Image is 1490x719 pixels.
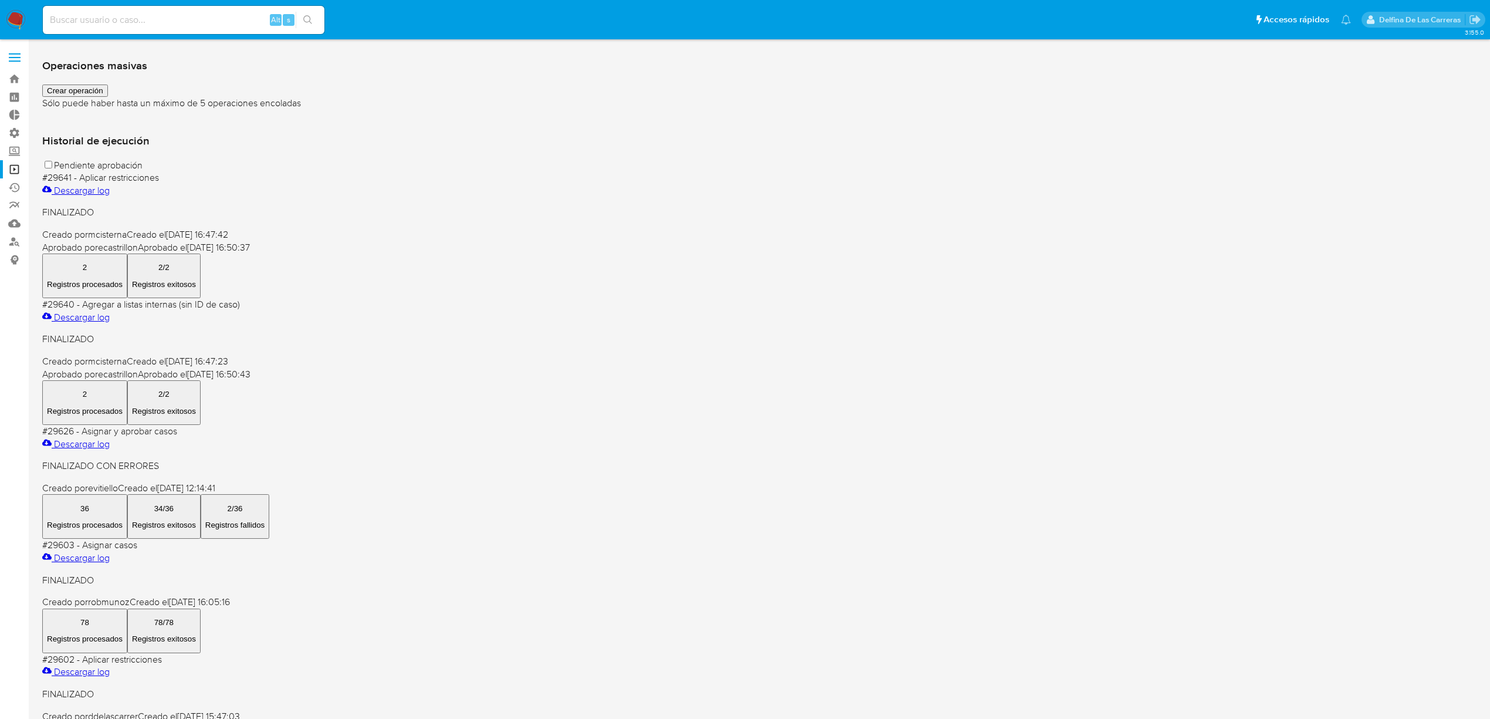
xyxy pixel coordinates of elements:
[271,14,280,25] span: Alt
[1379,14,1465,25] p: delfina.delascarreras@mercadolibre.com
[287,14,290,25] span: s
[43,12,324,28] input: Buscar usuario o caso...
[296,12,320,28] button: search-icon
[1341,15,1351,25] a: Notificaciones
[1264,13,1329,26] span: Accesos rápidos
[1469,13,1481,26] a: Salir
